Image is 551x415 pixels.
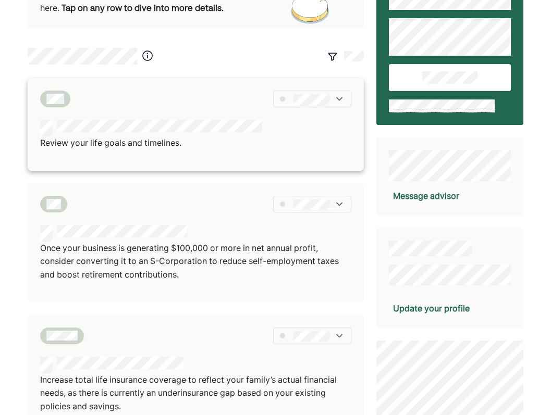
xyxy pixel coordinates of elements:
div: Message advisor [393,190,459,202]
p: Review your life goals and timelines. [40,136,262,150]
b: Tap on any row to dive into more details. [62,5,224,13]
p: Increase total life insurance coverage to reflect your family’s actual financial needs, as there ... [40,373,351,413]
div: Update your profile [393,302,470,315]
p: Once your business is generating $100,000 or more in net annual profit, consider converting it to... [40,242,351,282]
